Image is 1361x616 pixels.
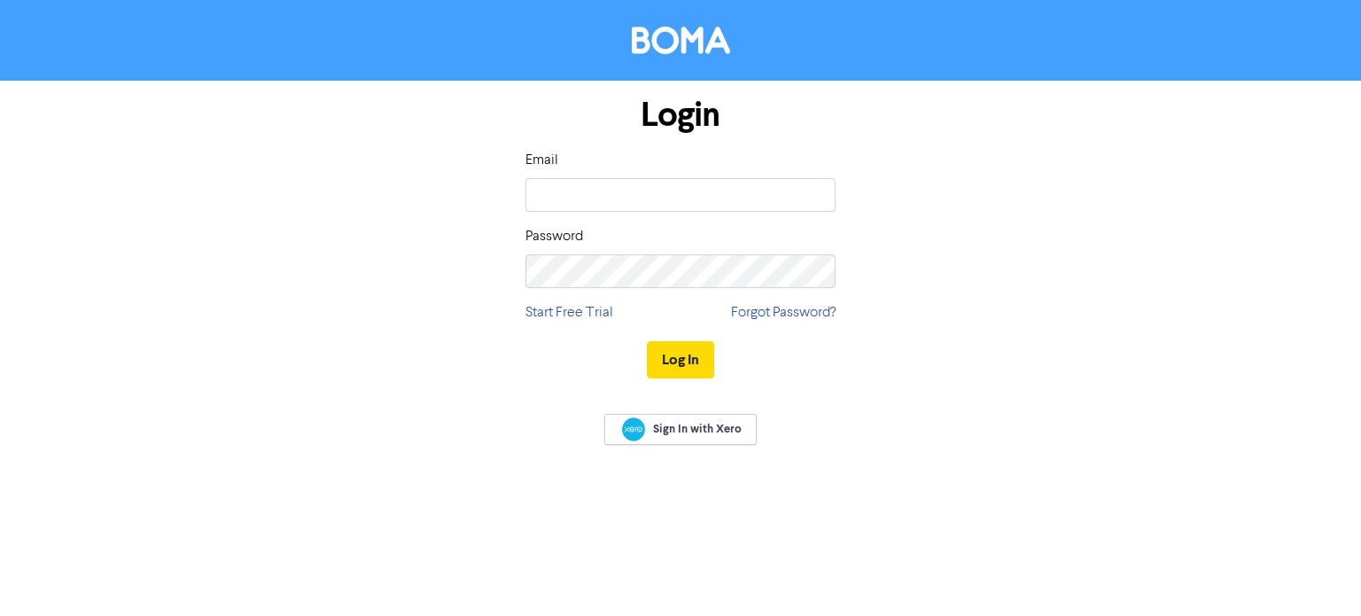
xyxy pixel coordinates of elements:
[731,302,836,324] a: Forgot Password?
[525,150,558,171] label: Email
[647,341,714,378] button: Log In
[653,421,742,437] span: Sign In with Xero
[525,95,836,136] h1: Login
[622,417,645,441] img: Xero logo
[604,414,757,445] a: Sign In with Xero
[525,302,613,324] a: Start Free Trial
[632,27,730,54] img: BOMA Logo
[525,226,583,247] label: Password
